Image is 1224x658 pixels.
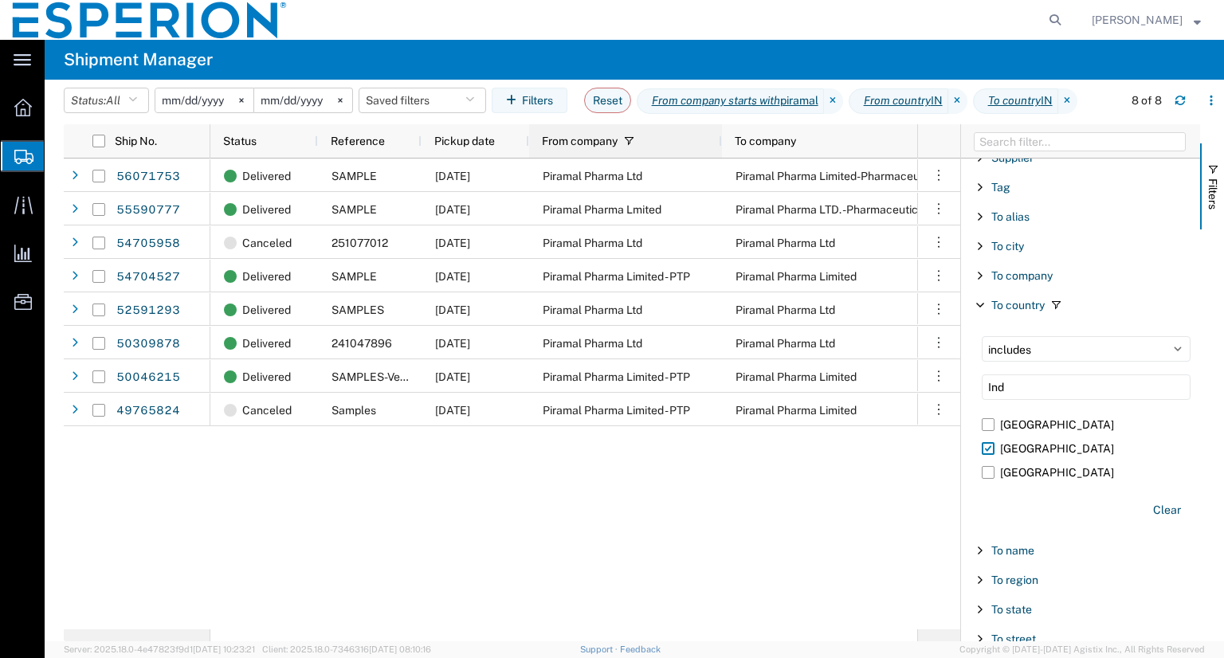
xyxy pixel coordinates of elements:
span: Piramal Pharma Limited - PTP [543,370,690,383]
span: Ship No. [115,135,157,147]
a: 55590777 [116,198,181,223]
div: 8 of 8 [1132,92,1162,109]
span: Piramal Pharma Limited - PTP [543,404,690,417]
input: Not set [155,88,253,112]
span: From country IN [849,88,948,114]
span: 01/08/2024 [435,404,470,417]
a: 50309878 [116,331,181,357]
label: [GEOGRAPHIC_DATA] [982,437,1191,460]
span: Client: 2025.18.0-7346316 [262,644,431,654]
span: Piramal Pharma Limited [736,270,857,283]
span: 241047896 [331,337,392,350]
a: Feedback [620,644,661,654]
span: SAMPLES [331,304,384,316]
span: All [106,94,120,107]
button: Saved filters [359,88,486,113]
span: To city [991,240,1024,253]
span: Piramal Pharma Limited [736,370,857,383]
span: Piramal Pharma Ltd [543,337,642,350]
span: 02/18/2025 [435,270,470,283]
span: Copyright © [DATE]-[DATE] Agistix Inc., All Rights Reserved [959,643,1205,656]
span: Philippe Jayat [1092,11,1183,29]
button: Status:All [64,88,149,113]
label: [GEOGRAPHIC_DATA] [982,413,1191,437]
span: Piramal Pharma Limited-Pharmaceutical Development Service [736,170,1053,182]
input: Not set [254,88,352,112]
span: [DATE] 10:23:21 [193,644,255,654]
span: To country IN [973,88,1058,114]
span: Piramal Pharma LTD. -Pharmaceutical Development Service [736,203,1039,216]
span: Delivered [242,327,291,360]
span: Canceled [242,226,292,260]
i: From country [864,92,931,109]
span: Pickup date [434,135,495,147]
span: 02/05/2024 [435,337,470,350]
span: SAMPLE [331,270,377,283]
span: Piramal Pharma Ltd [543,304,642,316]
span: Delivered [242,193,291,226]
span: To region [991,574,1038,586]
span: To state [991,603,1032,616]
span: SAMPLE [331,170,377,182]
i: From company starts with [652,92,780,109]
span: Reference [331,135,385,147]
button: [PERSON_NAME] [1091,10,1202,29]
span: To street [991,633,1036,645]
span: 251077012 [331,237,388,249]
button: Filters [492,88,567,113]
span: SAMPLE [331,203,377,216]
span: 02/02/2024 [435,370,470,383]
span: Status [223,135,257,147]
a: 50046215 [116,365,181,390]
span: To alias [991,210,1030,223]
span: Piramal Pharma Ltd [736,304,835,316]
span: Piramal Pharma Ltd [736,237,835,249]
a: Support [580,644,620,654]
a: 56071753 [116,164,181,190]
span: [DATE] 08:10:16 [369,644,431,654]
span: To company [735,135,796,147]
input: Filter Columns Input [974,132,1186,151]
button: Clear [1144,497,1191,523]
label: [GEOGRAPHIC_DATA] [982,460,1191,484]
span: 07/30/2024 [435,304,470,316]
span: From company starts with piramal [637,88,824,114]
span: To company [991,269,1053,282]
span: Delivered [242,260,291,293]
span: Delivered [242,293,291,327]
span: 07/10/2025 [435,170,470,182]
span: 02/18/2025 [435,237,470,249]
a: 54705958 [116,231,181,257]
div: Filter List 66 Filters [961,159,1200,641]
span: SAMPLES-Veeva Deviation QE-001576 [331,370,530,383]
span: Piramal Pharma Ltd [543,237,642,249]
span: Piramal Pharma Ltd [543,170,642,182]
i: To country [988,92,1041,109]
span: Samples [331,404,376,417]
span: To country [991,299,1045,311]
span: Piramal Pharma Lmited [543,203,661,216]
a: 54704527 [116,264,181,290]
button: Reset [584,88,631,113]
h4: Shipment Manager [64,40,213,80]
span: Filters [1206,178,1219,210]
span: From company [542,135,618,147]
a: 52591293 [116,298,181,323]
span: Piramal Pharma Limited [736,404,857,417]
span: Delivered [242,360,291,394]
span: Canceled [242,394,292,427]
span: Piramal Pharma Limited - PTP [543,270,690,283]
span: 05/17/2025 [435,203,470,216]
span: Piramal Pharma Ltd [736,337,835,350]
span: Server: 2025.18.0-4e47823f9d1 [64,644,255,654]
span: Tag [991,181,1010,194]
span: Delivered [242,159,291,193]
input: Search filter... [982,374,1191,400]
span: To name [991,544,1034,557]
a: 49765824 [116,398,181,424]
